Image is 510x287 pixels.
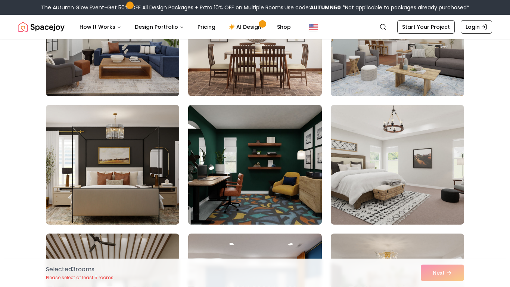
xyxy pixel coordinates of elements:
a: Spacejoy [18,19,65,34]
span: *Not applicable to packages already purchased* [341,4,469,11]
p: Selected 3 room s [46,265,113,274]
p: Please select at least 5 rooms [46,275,113,281]
nav: Main [74,19,297,34]
a: Login [461,20,492,34]
b: AUTUMN50 [310,4,341,11]
img: United States [309,22,318,31]
img: Room room-22 [46,105,179,225]
a: AI Design [223,19,270,34]
img: Room room-23 [185,102,325,228]
a: Start Your Project [397,20,455,34]
span: Use code: [284,4,341,11]
div: The Autumn Glow Event-Get 50% OFF All Design Packages + Extra 10% OFF on Multiple Rooms. [41,4,469,11]
a: Pricing [192,19,221,34]
nav: Global [18,15,492,39]
img: Room room-24 [331,105,464,225]
img: Spacejoy Logo [18,19,65,34]
button: Design Portfolio [129,19,190,34]
a: Shop [271,19,297,34]
button: How It Works [74,19,127,34]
